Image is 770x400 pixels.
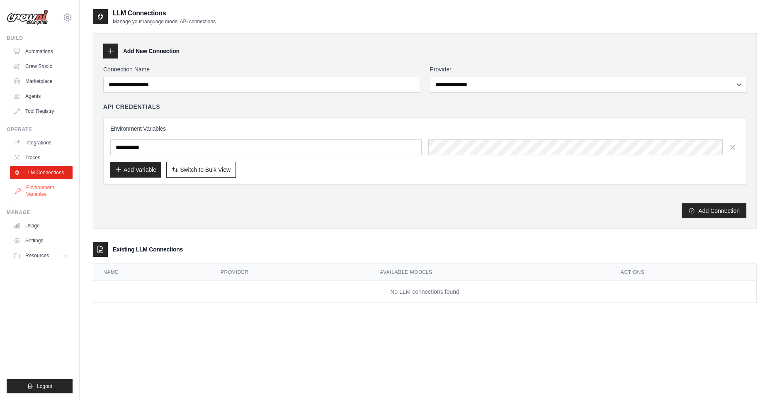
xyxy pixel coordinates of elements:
a: Tool Registry [10,105,73,118]
button: Resources [10,249,73,262]
label: Connection Name [103,65,420,73]
th: Provider [211,264,370,281]
a: Marketplace [10,75,73,88]
div: Build [7,35,73,41]
button: Switch to Bulk View [166,162,236,178]
span: Resources [25,252,49,259]
a: Agents [10,90,73,103]
th: Available Models [370,264,611,281]
h4: API Credentials [103,102,160,111]
img: Logo [7,10,48,25]
td: No LLM connections found [93,281,756,303]
span: Logout [37,383,52,390]
button: Add Connection [682,203,746,218]
h3: Environment Variables [110,124,739,133]
a: Settings [10,234,73,247]
a: Automations [10,45,73,58]
div: Operate [7,126,73,133]
a: Integrations [10,136,73,149]
h2: LLM Connections [113,8,216,18]
a: LLM Connections [10,166,73,179]
th: Actions [611,264,756,281]
span: Switch to Bulk View [180,166,231,174]
button: Logout [7,379,73,393]
a: Environment Variables [11,181,73,201]
h3: Add New Connection [123,47,180,55]
button: Add Variable [110,162,161,178]
a: Usage [10,219,73,232]
h3: Existing LLM Connections [113,245,183,254]
label: Provider [430,65,747,73]
p: Manage your language model API connections [113,18,216,25]
a: Traces [10,151,73,164]
th: Name [93,264,211,281]
div: Manage [7,209,73,216]
a: Crew Studio [10,60,73,73]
